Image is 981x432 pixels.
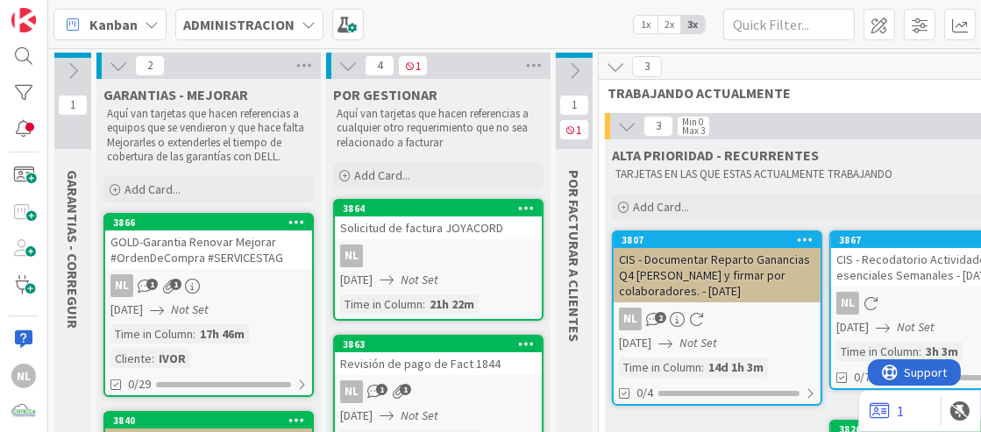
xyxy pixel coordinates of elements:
[340,407,373,425] span: [DATE]
[836,342,919,361] div: Time in Column
[11,400,36,424] img: avatar
[704,358,768,377] div: 14d 1h 3m
[113,414,312,427] div: 3840
[921,342,963,361] div: 3h 3m
[854,368,871,386] span: 0/7
[64,170,82,329] span: GARANTIAS - CORREGUIR
[633,199,689,215] span: Add Card...
[37,3,80,24] span: Support
[335,380,542,403] div: NL
[425,294,479,314] div: 21h 22m
[105,413,312,428] div: 3840
[105,215,312,269] div: 3866GOLD-Garantia Renovar Mejorar #OrdenDeCompra #SERVICESTAG
[619,358,701,377] div: Time in Column
[682,126,705,135] div: Max 3
[340,380,363,403] div: NL
[658,16,681,33] span: 2x
[401,407,438,423] i: Not Set
[154,349,190,368] div: IVOR
[105,274,312,297] div: NL
[619,308,642,330] div: NL
[897,319,935,335] i: Not Set
[614,232,821,302] div: 3807CIS - Documentar Reparto Ganancias Q4 [PERSON_NAME] y firmar por colaboradores. - [DATE]
[335,201,542,216] div: 3864
[11,364,36,388] div: NL
[89,14,138,35] span: Kanban
[152,349,154,368] span: :
[634,16,658,33] span: 1x
[335,336,542,375] div: 3863Revisión de pago de Fact 1844
[919,342,921,361] span: :
[565,170,583,342] span: POR FACTURAR A CLIENTES
[335,201,542,239] div: 3864Solicitud de factura JOYACORD
[337,107,540,150] p: Aquí van tarjetas que hacen referencias a cualquier otro requerimiento que no sea relacionado a f...
[400,384,411,395] span: 1
[643,116,673,137] span: 3
[110,349,152,368] div: Cliente
[614,248,821,302] div: CIS - Documentar Reparto Ganancias Q4 [PERSON_NAME] y firmar por colaboradores. - [DATE]
[614,308,821,330] div: NL
[128,375,151,393] span: 0/29
[559,95,589,116] span: 1
[612,146,819,164] span: ALTA PRIORIDAD - RECURRENTES
[398,55,428,76] span: 1
[655,312,666,323] span: 2
[836,318,869,336] span: [DATE]
[701,358,704,377] span: :
[170,279,181,290] span: 1
[681,16,705,33] span: 3x
[343,202,542,215] div: 3864
[135,55,165,76] span: 2
[836,292,859,315] div: NL
[335,352,542,375] div: Revisión de pago de Fact 1844
[113,216,312,229] div: 3866
[103,86,248,103] span: GARANTIAS - MEJORAR
[105,230,312,269] div: GOLD-Garantia Renovar Mejorar #OrdenDeCompra #SERVICESTAG
[110,324,193,343] div: Time in Column
[354,167,410,183] span: Add Card...
[365,55,395,76] span: 4
[58,95,88,116] span: 1
[559,119,589,140] span: 1
[107,107,310,164] p: Aquí van tarjetas que hacen referencias a equipos que se vendieron y que hace falta Mejorarles o ...
[335,336,542,352] div: 3863
[343,338,542,351] div: 3863
[619,334,651,352] span: [DATE]
[11,8,36,32] img: Visit kanbanzone.com
[723,9,855,40] input: Quick Filter...
[340,244,363,267] div: NL
[195,324,249,343] div: 17h 46m
[105,215,312,230] div: 3866
[110,301,143,319] span: [DATE]
[423,294,425,314] span: :
[636,384,653,402] span: 0/4
[171,301,209,317] i: Not Set
[146,279,158,290] span: 1
[614,232,821,248] div: 3807
[376,384,387,395] span: 1
[340,294,423,314] div: Time in Column
[632,56,662,77] span: 3
[340,271,373,289] span: [DATE]
[622,234,821,246] div: 3807
[335,244,542,267] div: NL
[870,400,904,421] a: 1
[183,16,295,33] b: ADMINISTRACION
[401,272,438,287] i: Not Set
[110,274,133,297] div: NL
[682,117,703,126] div: Min 0
[335,216,542,239] div: Solicitud de factura JOYACORD
[124,181,181,197] span: Add Card...
[193,324,195,343] span: :
[679,335,717,351] i: Not Set
[333,86,437,103] span: POR GESTIONAR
